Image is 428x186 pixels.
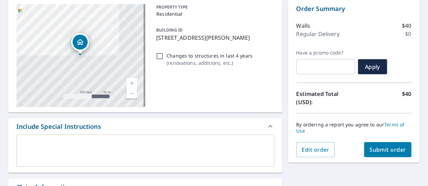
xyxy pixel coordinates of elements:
button: Edit order [296,142,335,157]
button: Submit order [364,142,412,157]
p: [STREET_ADDRESS][PERSON_NAME] [156,34,271,42]
div: Include Special Instructions [16,122,101,131]
p: Regular Delivery [296,30,340,38]
p: $40 [402,90,412,106]
p: ( renovations, additions, etc. ) [167,59,253,66]
button: Apply [358,59,387,74]
p: PROPERTY TYPE [156,4,271,10]
p: Changes to structures in last 4 years [167,52,253,59]
span: Edit order [302,146,330,153]
span: Submit order [370,146,406,153]
p: Residential [156,10,271,17]
a: Current Level 17, Zoom In [127,78,137,88]
p: By ordering a report you agree to our [296,122,412,134]
p: Order Summary [296,4,412,13]
a: Terms of Use [296,121,405,134]
p: $0 [405,30,412,38]
span: Apply [364,63,382,71]
div: Include Special Instructions [8,118,283,135]
a: Current Level 17, Zoom Out [127,88,137,99]
p: BUILDING ID [156,27,183,33]
div: Dropped pin, building 1, Residential property, 3528 Antonia Woods Dr Imperial, MO 63052 [71,33,89,54]
p: Estimated Total (USD): [296,90,354,106]
label: Have a promo code? [296,50,355,56]
p: $40 [402,22,412,30]
p: Walls [296,22,310,30]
